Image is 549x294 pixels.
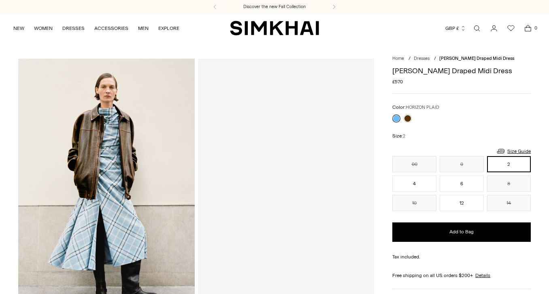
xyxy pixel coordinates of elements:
span: Add to Bag [449,228,474,235]
div: Free shipping on all US orders $200+ [392,272,531,279]
span: £570 [392,78,403,85]
h1: [PERSON_NAME] Draped Midi Dress [392,67,531,74]
button: 6 [440,176,484,192]
a: Open cart modal [520,20,536,36]
button: 0 [440,156,484,172]
span: 0 [532,24,539,32]
a: Size Guide [496,146,531,156]
button: 10 [392,195,436,211]
a: Open search modal [469,20,485,36]
a: WOMEN [34,19,53,37]
a: Go to the account page [486,20,502,36]
a: Home [392,56,404,61]
div: / [434,55,436,62]
button: 00 [392,156,436,172]
button: 8 [487,176,531,192]
span: [PERSON_NAME] Draped Midi Dress [439,56,514,61]
label: Size: [392,132,405,140]
a: Details [475,272,490,279]
a: Dresses [414,56,430,61]
button: 12 [440,195,484,211]
a: Discover the new Fall Collection [243,4,306,10]
div: / [409,55,411,62]
a: ACCESSORIES [94,19,128,37]
button: 14 [487,195,531,211]
a: Wishlist [503,20,519,36]
span: 2 [403,133,405,139]
a: EXPLORE [158,19,179,37]
div: Tax included. [392,253,531,260]
button: GBP £ [445,19,466,37]
button: 4 [392,176,436,192]
nav: breadcrumbs [392,55,531,62]
a: MEN [138,19,149,37]
a: SIMKHAI [230,20,319,36]
button: Add to Bag [392,222,531,242]
a: DRESSES [62,19,85,37]
button: 2 [487,156,531,172]
label: Color: [392,104,439,111]
span: HORIZON PLAID [406,105,439,110]
a: NEW [13,19,24,37]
